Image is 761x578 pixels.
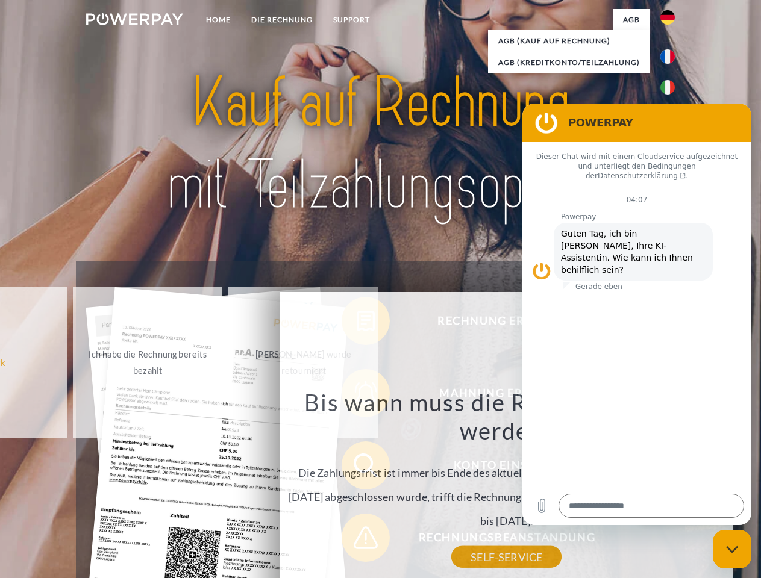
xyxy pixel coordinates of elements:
img: logo-powerpay-white.svg [86,13,183,25]
a: Home [196,9,241,31]
img: de [660,10,675,25]
a: AGB (Kreditkonto/Teilzahlung) [488,52,650,73]
iframe: Schaltfläche zum Öffnen des Messaging-Fensters; Konversation läuft [713,530,751,568]
a: agb [613,9,650,31]
div: Ich habe die Rechnung bereits bezahlt [80,346,216,379]
a: SELF-SERVICE [451,546,562,568]
div: Die Zahlungsfrist ist immer bis Ende des aktuellen Monats. Wenn die Bestellung z.B. am [DATE] abg... [287,388,727,557]
a: SUPPORT [323,9,380,31]
div: [PERSON_NAME] wurde retourniert [236,346,371,379]
img: it [660,80,675,95]
a: DIE RECHNUNG [241,9,323,31]
img: title-powerpay_de.svg [115,58,646,231]
a: AGB (Kauf auf Rechnung) [488,30,650,52]
iframe: Messaging-Fenster [522,104,751,525]
img: fr [660,49,675,64]
h3: Bis wann muss die Rechnung bezahlt werden? [287,388,727,446]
